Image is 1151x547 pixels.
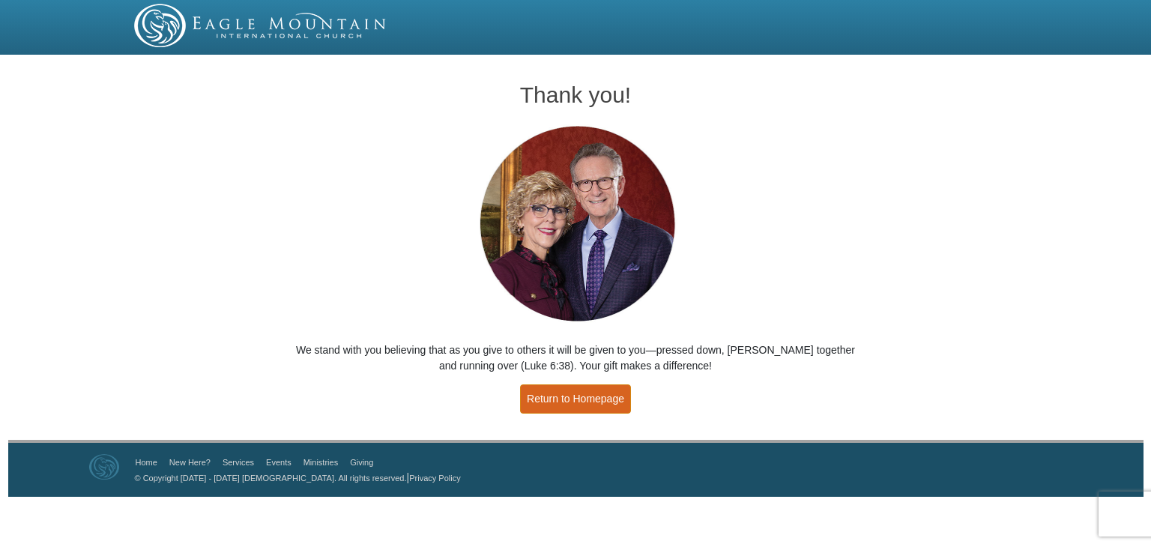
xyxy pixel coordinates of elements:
[89,454,119,480] img: Eagle Mountain International Church
[465,121,686,327] img: Pastors George and Terri Pearsons
[409,474,460,483] a: Privacy Policy
[135,474,407,483] a: © Copyright [DATE] - [DATE] [DEMOGRAPHIC_DATA]. All rights reserved.
[136,458,157,467] a: Home
[266,458,291,467] a: Events
[130,470,461,486] p: |
[296,342,856,374] p: We stand with you believing that as you give to others it will be given to you—pressed down, [PER...
[303,458,338,467] a: Ministries
[296,82,856,107] h1: Thank you!
[223,458,254,467] a: Services
[169,458,211,467] a: New Here?
[350,458,373,467] a: Giving
[134,4,387,47] img: EMIC
[520,384,631,414] a: Return to Homepage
